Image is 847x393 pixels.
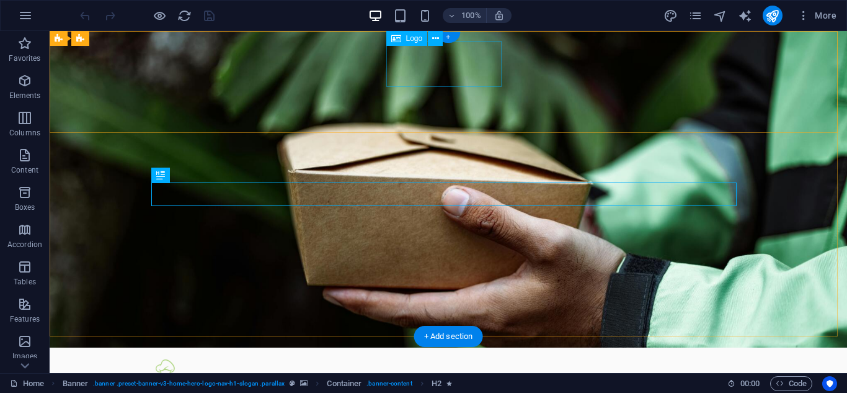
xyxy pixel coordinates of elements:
[7,240,42,250] p: Accordion
[688,9,703,23] i: Pages (Ctrl+Alt+S)
[446,380,452,387] i: Element contains an animation
[14,277,36,287] p: Tables
[327,376,361,391] span: Click to select. Double-click to edit
[792,6,841,25] button: More
[414,326,483,347] div: + Add section
[93,376,285,391] span: . banner .preset-banner-v3-home-hero-logo-nav-h1-slogan .parallax
[776,376,807,391] span: Code
[290,380,295,387] i: This element is a customizable preset
[152,8,167,23] button: Click here to leave preview mode and continue editing
[688,8,703,23] button: pages
[822,376,837,391] button: Usercentrics
[406,35,423,42] span: Logo
[63,376,89,391] span: Click to select. Double-click to edit
[9,91,41,101] p: Elements
[765,9,779,23] i: Publish
[738,8,753,23] button: text_generator
[9,53,40,63] p: Favorites
[713,8,728,23] button: navigator
[740,376,760,391] span: 00 00
[749,379,751,388] span: :
[763,6,783,25] button: publish
[12,351,38,361] p: Images
[177,8,192,23] button: reload
[494,10,505,21] i: On resize automatically adjust zoom level to fit chosen device.
[177,9,192,23] i: Reload page
[366,376,412,391] span: . banner-content
[727,376,760,391] h6: Session time
[63,376,453,391] nav: breadcrumb
[663,8,678,23] button: design
[10,376,44,391] a: Click to cancel selection. Double-click to open Pages
[10,314,40,324] p: Features
[738,9,752,23] i: AI Writer
[663,9,678,23] i: Design (Ctrl+Alt+Y)
[770,376,812,391] button: Code
[432,376,441,391] span: Click to select. Double-click to edit
[15,202,35,212] p: Boxes
[443,8,487,23] button: 100%
[461,8,481,23] h6: 100%
[300,380,308,387] i: This element contains a background
[11,165,38,175] p: Content
[797,9,836,22] span: More
[9,128,40,138] p: Columns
